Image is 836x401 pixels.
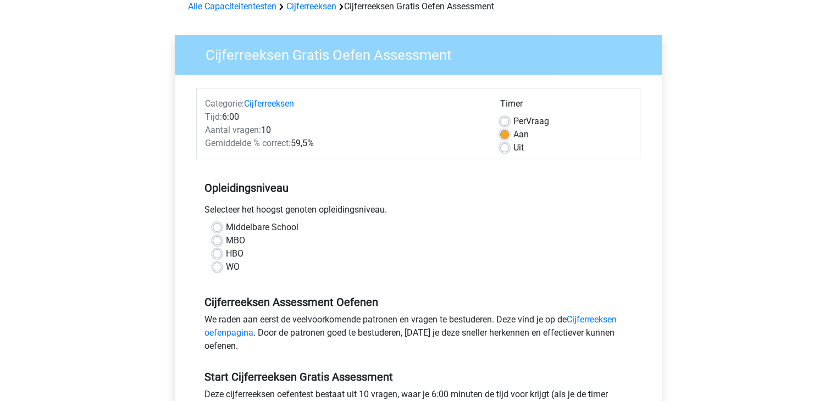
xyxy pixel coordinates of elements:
h5: Start Cijferreeksen Gratis Assessment [204,370,632,383]
h3: Cijferreeksen Gratis Oefen Assessment [192,42,654,64]
div: Timer [500,97,632,115]
span: Aantal vragen: [205,125,261,135]
label: Middelbare School [226,221,298,234]
h5: Opleidingsniveau [204,177,632,199]
h5: Cijferreeksen Assessment Oefenen [204,296,632,309]
label: Aan [513,128,529,141]
a: Cijferreeksen [244,98,294,109]
a: Alle Capaciteitentesten [188,1,276,12]
div: 59,5% [197,137,492,150]
label: WO [226,260,240,274]
span: Categorie: [205,98,244,109]
label: Uit [513,141,524,154]
span: Tijd: [205,112,222,122]
div: Selecteer het hoogst genoten opleidingsniveau. [196,203,640,221]
label: MBO [226,234,245,247]
div: 10 [197,124,492,137]
label: Vraag [513,115,549,128]
label: HBO [226,247,243,260]
div: 6:00 [197,110,492,124]
div: We raden aan eerst de veelvoorkomende patronen en vragen te bestuderen. Deze vind je op de . Door... [196,313,640,357]
span: Per [513,116,526,126]
a: Cijferreeksen [286,1,336,12]
span: Gemiddelde % correct: [205,138,291,148]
